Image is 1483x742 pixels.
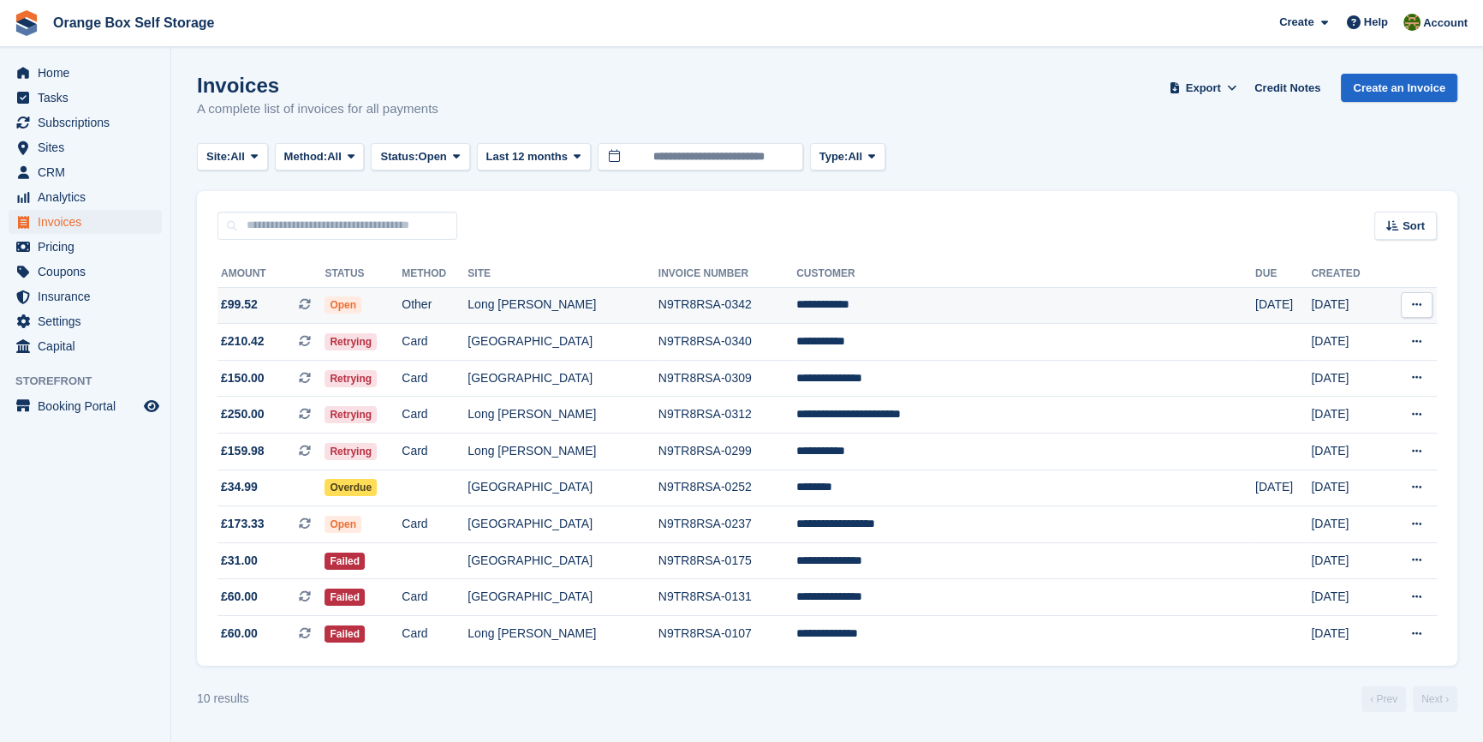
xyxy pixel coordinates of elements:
td: [DATE] [1311,287,1384,324]
th: Invoice Number [658,260,796,288]
span: Sites [38,135,140,159]
span: Capital [38,334,140,358]
span: Analytics [38,185,140,209]
td: Card [402,434,468,470]
span: All [230,148,245,165]
td: N9TR8RSA-0340 [658,324,796,361]
nav: Page [1358,686,1461,712]
a: Previous [1361,686,1406,712]
td: [DATE] [1311,616,1384,652]
span: Failed [325,589,365,606]
span: Export [1186,80,1221,97]
span: Sort [1403,218,1425,235]
button: Site: All [197,143,268,171]
span: Account [1423,15,1468,32]
span: Subscriptions [38,111,140,135]
td: [GEOGRAPHIC_DATA] [468,360,658,397]
span: Failed [325,625,365,643]
td: Card [402,616,468,652]
a: Create an Invoice [1341,74,1457,102]
span: £60.00 [221,625,258,643]
span: Failed [325,553,365,570]
button: Last 12 months [477,143,591,171]
span: Method: [284,148,328,165]
th: Customer [796,260,1255,288]
p: A complete list of invoices for all payments [197,99,438,119]
span: £99.52 [221,296,258,314]
a: menu [9,135,162,159]
td: [DATE] [1311,434,1384,470]
span: Pricing [38,235,140,259]
a: Credit Notes [1248,74,1327,102]
button: Status: Open [371,143,469,171]
td: [DATE] [1311,360,1384,397]
td: N9TR8RSA-0312 [658,397,796,434]
a: menu [9,394,162,418]
td: Long [PERSON_NAME] [468,616,658,652]
a: menu [9,260,162,284]
td: N9TR8RSA-0237 [658,506,796,543]
span: Insurance [38,284,140,308]
a: Orange Box Self Storage [46,9,222,37]
td: [GEOGRAPHIC_DATA] [468,506,658,543]
a: menu [9,334,162,358]
button: Export [1165,74,1241,102]
span: Retrying [325,443,377,460]
span: Type: [819,148,849,165]
span: Home [38,61,140,85]
td: [GEOGRAPHIC_DATA] [468,324,658,361]
span: All [848,148,862,165]
td: Card [402,397,468,434]
span: £150.00 [221,369,265,387]
div: 10 results [197,690,249,708]
td: [DATE] [1311,397,1384,434]
span: CRM [38,160,140,184]
a: menu [9,111,162,135]
td: Card [402,506,468,543]
span: £31.00 [221,552,258,570]
span: Help [1364,14,1388,31]
span: £159.98 [221,442,265,460]
span: Retrying [325,406,377,423]
td: N9TR8RSA-0107 [658,616,796,652]
td: [DATE] [1311,324,1384,361]
a: menu [9,61,162,85]
span: Overdue [325,479,377,496]
span: All [327,148,342,165]
span: £250.00 [221,405,265,423]
a: menu [9,235,162,259]
a: menu [9,86,162,110]
a: Preview store [141,396,162,416]
th: Due [1255,260,1311,288]
th: Status [325,260,402,288]
td: [DATE] [1311,542,1384,579]
button: Type: All [810,143,885,171]
td: [GEOGRAPHIC_DATA] [468,542,658,579]
td: Card [402,579,468,616]
span: Status: [380,148,418,165]
td: N9TR8RSA-0131 [658,579,796,616]
td: N9TR8RSA-0175 [658,542,796,579]
h1: Invoices [197,74,438,97]
span: Settings [38,309,140,333]
td: [GEOGRAPHIC_DATA] [468,579,658,616]
td: [DATE] [1255,287,1311,324]
a: menu [9,185,162,209]
span: Invoices [38,210,140,234]
td: Long [PERSON_NAME] [468,434,658,470]
th: Method [402,260,468,288]
a: menu [9,309,162,333]
span: £173.33 [221,515,265,533]
td: Long [PERSON_NAME] [468,287,658,324]
span: Open [325,516,361,533]
td: [DATE] [1311,579,1384,616]
td: N9TR8RSA-0252 [658,470,796,506]
a: menu [9,210,162,234]
span: Booking Portal [38,394,140,418]
th: Amount [217,260,325,288]
td: N9TR8RSA-0309 [658,360,796,397]
span: £210.42 [221,332,265,350]
span: Tasks [38,86,140,110]
a: menu [9,160,162,184]
span: Storefront [15,373,170,390]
